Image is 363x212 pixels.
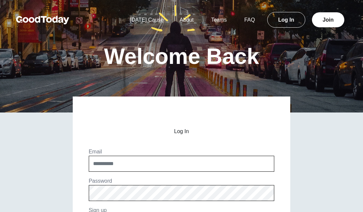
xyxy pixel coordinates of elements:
a: Log In [267,12,305,28]
h1: Welcome Back [104,45,259,67]
a: [DATE] Cause [122,17,171,23]
a: Teams [203,17,235,23]
label: Password [89,178,112,184]
a: About [171,17,202,23]
a: FAQ [236,17,263,23]
h2: Log In [89,128,275,134]
a: Join [312,12,344,27]
img: GoodToday [16,16,69,24]
label: Email [89,149,102,154]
